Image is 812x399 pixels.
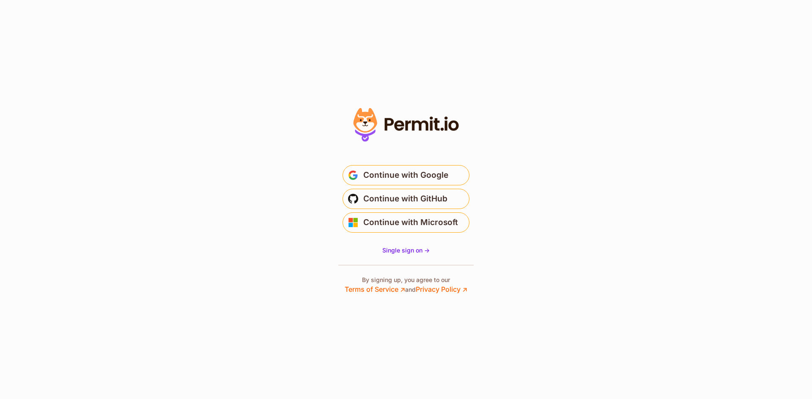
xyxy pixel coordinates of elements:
a: Single sign on -> [382,246,430,255]
button: Continue with Microsoft [343,212,469,233]
span: Single sign on -> [382,247,430,254]
p: By signing up, you agree to our and [345,276,467,294]
button: Continue with GitHub [343,189,469,209]
span: Continue with Microsoft [363,216,458,229]
button: Continue with Google [343,165,469,185]
a: Terms of Service ↗ [345,285,405,293]
span: Continue with GitHub [363,192,447,206]
a: Privacy Policy ↗ [416,285,467,293]
span: Continue with Google [363,168,448,182]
